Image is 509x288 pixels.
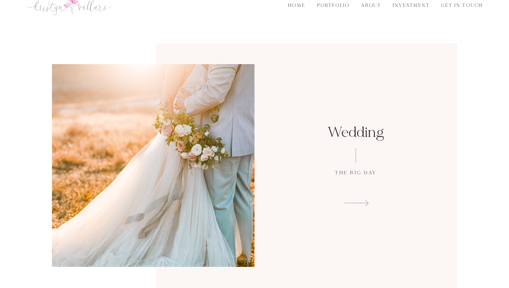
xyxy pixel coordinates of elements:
a: Get in Touch [437,2,487,9]
p: The Big Day [275,169,436,176]
h1: Wedding [275,123,436,141]
a: About [357,2,385,9]
a: Investment [389,2,434,9]
a: Portfolio [313,2,354,9]
a: san luis obispo wedding photographer Wedding The Big Day [52,64,457,267]
img: san luis obispo wedding photographer [52,64,254,267]
a: Home [284,2,310,9]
